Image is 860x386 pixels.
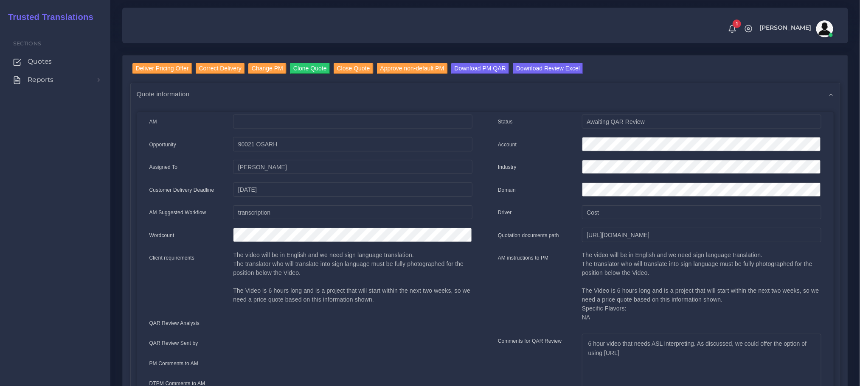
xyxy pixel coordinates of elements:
[196,63,245,74] input: Correct Delivery
[28,57,52,66] span: Quotes
[248,63,287,74] input: Change PM
[13,40,41,47] span: Sections
[498,337,562,345] label: Comments for QAR Review
[149,209,206,216] label: AM Suggested Workflow
[137,89,190,99] span: Quote information
[816,20,833,37] img: avatar
[498,186,516,194] label: Domain
[733,20,741,28] span: 1
[582,251,821,322] p: The video will be in English and we need sign language translation. The translator who will trans...
[498,141,517,148] label: Account
[2,10,93,24] a: Trusted Translations
[149,339,198,347] label: QAR Review Sent by
[498,232,559,239] label: Quotation documents path
[149,118,157,126] label: AM
[2,12,93,22] h2: Trusted Translations
[498,163,517,171] label: Industry
[759,25,812,31] span: [PERSON_NAME]
[498,209,512,216] label: Driver
[132,63,192,74] input: Deliver Pricing Offer
[149,360,199,367] label: PM Comments to AM
[498,254,549,262] label: AM instructions to PM
[513,63,583,74] input: Download Review Excel
[149,141,177,148] label: Opportunity
[290,63,330,74] input: Clone Quote
[28,75,53,84] span: Reports
[498,118,513,126] label: Status
[451,63,509,74] input: Download PM QAR
[334,63,374,74] input: Close Quote
[149,254,195,262] label: Client requirements
[131,83,840,105] div: Quote information
[6,53,104,70] a: Quotes
[149,232,174,239] label: Wordcount
[755,20,836,37] a: [PERSON_NAME]avatar
[149,163,178,171] label: Assigned To
[233,160,472,174] input: pm
[149,319,200,327] label: QAR Review Analysis
[377,63,448,74] input: Approve non-default PM
[149,186,214,194] label: Customer Delivery Deadline
[725,24,740,34] a: 1
[233,251,472,304] p: The video will be in English and we need sign language translation. The translator who will trans...
[6,71,104,89] a: Reports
